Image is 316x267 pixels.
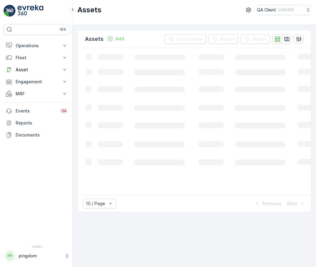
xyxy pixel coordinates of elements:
[17,5,43,17] img: logo_light-DOdMpM7g.png
[77,5,101,15] p: Assets
[16,91,58,97] p: MRF
[16,55,58,61] p: Fleet
[4,5,16,17] img: logo
[4,64,70,76] button: Asset
[5,251,15,261] div: PP
[4,250,70,262] button: PPpingdom
[85,35,104,43] p: Assets
[240,34,270,44] button: Import
[221,36,234,42] p: Export
[4,245,70,248] span: v 1.50.1
[105,35,126,42] button: Add
[4,76,70,88] button: Engagement
[116,36,124,42] p: Add
[4,88,70,100] button: MRF
[16,120,68,126] p: Reports
[4,105,70,117] a: Events34
[257,5,311,15] button: QA Client(+03:00)
[4,40,70,52] button: Operations
[262,201,281,207] p: Previous
[16,132,68,138] p: Documents
[287,200,306,207] button: Next
[60,27,66,32] p: ⌘B
[61,109,67,113] p: 34
[16,43,58,49] p: Operations
[4,117,70,129] a: Reports
[253,200,282,207] button: Previous
[278,8,294,12] p: ( +03:00 )
[164,34,206,44] button: Clear Filters
[16,79,58,85] p: Engagement
[257,7,276,13] p: QA Client
[287,201,297,207] p: Next
[209,34,238,44] button: Export
[19,253,62,259] p: pingdom
[4,52,70,64] button: Fleet
[16,108,57,114] p: Events
[16,67,58,73] p: Asset
[176,36,203,42] p: Clear Filters
[252,36,266,42] p: Import
[4,129,70,141] a: Documents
